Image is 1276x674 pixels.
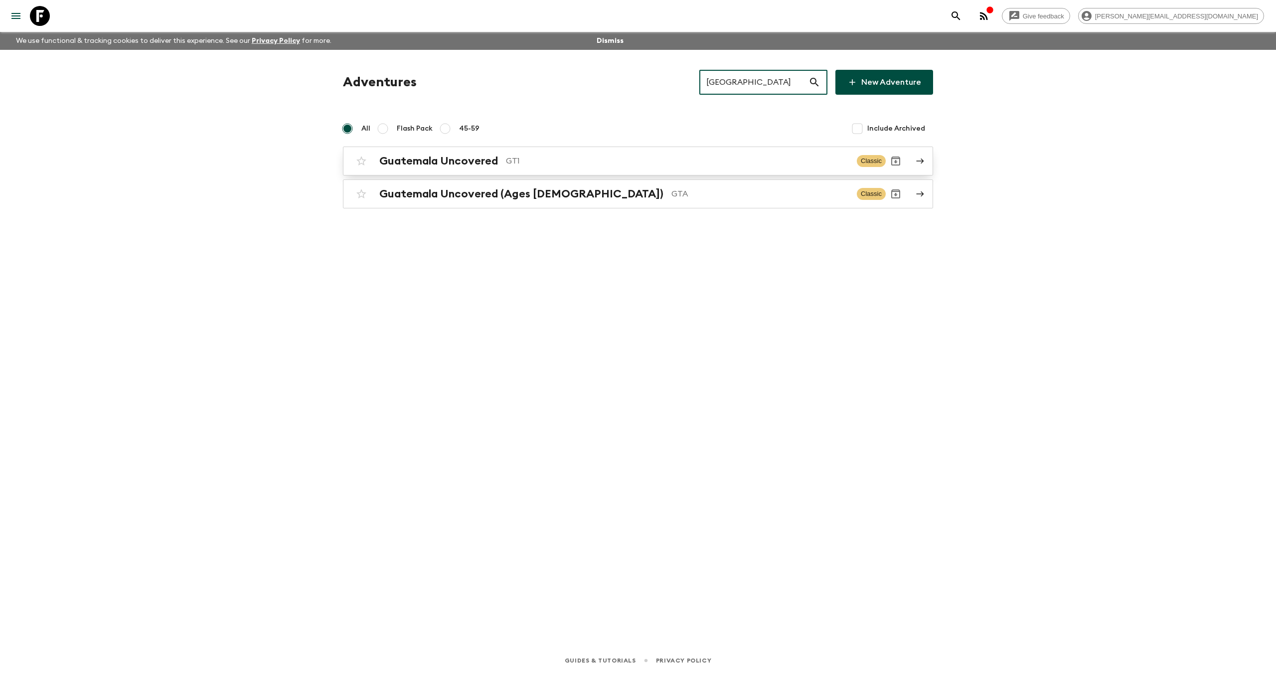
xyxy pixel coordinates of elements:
span: Classic [857,155,886,167]
span: Include Archived [867,124,925,134]
h2: Guatemala Uncovered [379,155,498,168]
button: search adventures [946,6,966,26]
button: Archive [886,151,906,171]
span: Flash Pack [397,124,433,134]
a: Guides & Tutorials [565,655,636,666]
p: GTA [671,188,849,200]
button: Dismiss [594,34,626,48]
input: e.g. AR1, Argentina [699,68,808,96]
button: menu [6,6,26,26]
span: 45-59 [459,124,479,134]
span: Give feedback [1017,12,1070,20]
a: Guatemala Uncovered (Ages [DEMOGRAPHIC_DATA])GTAClassicArchive [343,179,933,208]
a: Privacy Policy [656,655,711,666]
a: Guatemala UncoveredGT1ClassicArchive [343,147,933,175]
span: [PERSON_NAME][EMAIL_ADDRESS][DOMAIN_NAME] [1090,12,1264,20]
a: Privacy Policy [252,37,300,44]
p: We use functional & tracking cookies to deliver this experience. See our for more. [12,32,335,50]
a: New Adventure [835,70,933,95]
button: Archive [886,184,906,204]
span: All [361,124,370,134]
p: GT1 [506,155,849,167]
a: Give feedback [1002,8,1070,24]
span: Classic [857,188,886,200]
h1: Adventures [343,72,417,92]
h2: Guatemala Uncovered (Ages [DEMOGRAPHIC_DATA]) [379,187,663,200]
div: [PERSON_NAME][EMAIL_ADDRESS][DOMAIN_NAME] [1078,8,1264,24]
